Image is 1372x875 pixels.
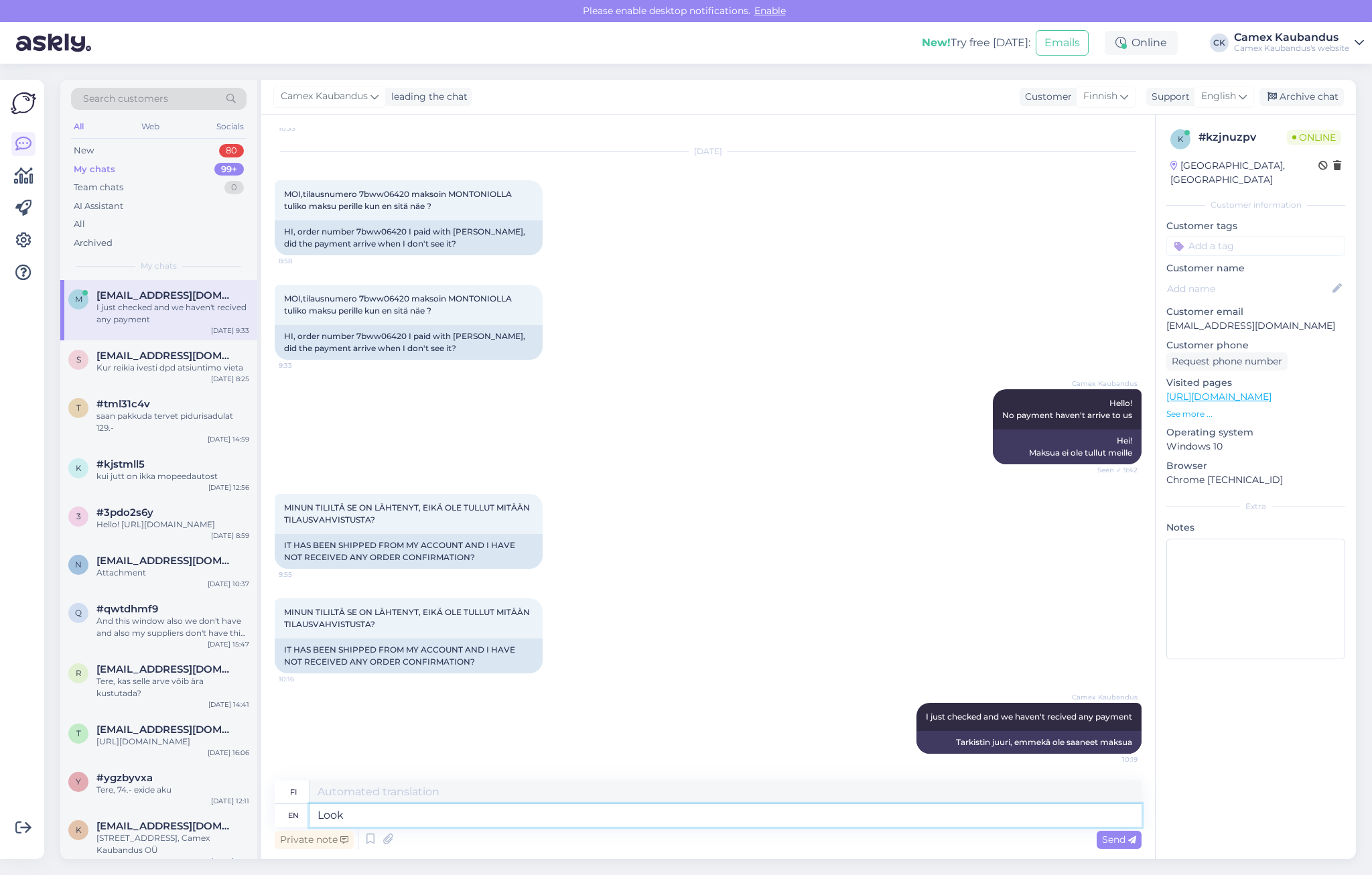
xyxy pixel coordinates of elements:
[96,350,236,362] span: simaitistadas08@gmail.com
[1210,33,1229,52] div: CK
[76,463,82,473] span: k
[74,200,123,213] div: AI Assistant
[275,220,543,255] div: HI, order number 7bww06420 I paid with [PERSON_NAME], did the payment arrive when I don't see it?
[76,728,81,738] span: t
[275,145,1142,157] div: [DATE]
[386,90,468,104] div: leading the chat
[74,144,94,157] div: New
[96,362,249,374] div: Kur reikia ivesti dpd atsiuntimo vieta
[71,118,86,135] div: All
[1166,376,1345,390] p: Visited pages
[211,531,249,541] div: [DATE] 8:59
[284,502,532,525] span: MINUN TILILTÄ SE ON LÄHTENYT, EIKÄ OLE TULLUT MITÄÄN TILAUSVAHVISTUSTA?
[1287,130,1341,145] span: Online
[279,674,329,684] span: 10:16
[96,784,249,796] div: Tere, 74.- exide aku
[1234,32,1364,54] a: Camex KaubandusCamex Kaubandus's website
[96,555,236,567] span: nev-irina@mail.ru
[1166,338,1345,352] p: Customer phone
[922,36,951,49] b: New!
[76,668,82,678] span: r
[96,398,150,410] span: #tml31c4v
[96,675,249,699] div: Tere, kas selle arve võib ära kustutada?
[1170,159,1318,187] div: [GEOGRAPHIC_DATA], [GEOGRAPHIC_DATA]
[76,403,81,413] span: t
[74,163,115,176] div: My chats
[926,712,1132,722] span: I just checked and we haven't recived any payment
[74,218,85,231] div: All
[1166,425,1345,440] p: Operating system
[1087,754,1138,764] span: 10:19
[96,820,236,832] span: kalvis.lusis@gmail.com
[96,724,236,736] span: tetrisnorma@mail.ru
[1166,261,1345,275] p: Customer name
[279,360,329,371] span: 9:33
[76,354,81,364] span: s
[139,118,162,135] div: Web
[279,569,329,580] span: 9:55
[281,89,368,104] span: Camex Kaubandus
[208,482,249,492] div: [DATE] 12:56
[1166,352,1288,371] div: Request phone number
[1072,379,1138,389] span: Camex Kaubandus
[75,294,82,304] span: m
[96,301,249,326] div: I just checked and we haven't recived any payment
[96,736,249,748] div: [URL][DOMAIN_NAME]
[284,607,532,629] span: MINUN TILILTÄ SE ON LÄHTENYT, EIKÄ OLE TULLUT MITÄÄN TILAUSVAHVISTUSTA?
[750,5,790,17] span: Enable
[1167,281,1330,296] input: Add name
[1166,459,1345,473] p: Browser
[211,374,249,384] div: [DATE] 8:25
[1166,440,1345,454] p: Windows 10
[214,118,247,135] div: Socials
[96,772,153,784] span: #ygzbyvxa
[1166,319,1345,333] p: [EMAIL_ADDRESS][DOMAIN_NAME]
[141,260,177,272] span: My chats
[208,579,249,589] div: [DATE] 10:37
[275,638,543,673] div: IT HAS BEEN SHIPPED FROM MY ACCOUNT AND I HAVE NOT RECEIVED ANY ORDER CONFIRMATION?
[279,123,329,133] span: 10:33
[1198,129,1287,145] div: # kzjnuzpv
[1072,692,1138,702] span: Camex Kaubandus
[1234,43,1349,54] div: Camex Kaubandus's website
[1146,90,1190,104] div: Support
[96,507,153,519] span: #3pdo2s6y
[75,559,82,569] span: n
[275,534,543,569] div: IT HAS BEEN SHIPPED FROM MY ACCOUNT AND I HAVE NOT RECEIVED ANY ORDER CONFIRMATION?
[1102,833,1136,846] span: Send
[74,237,113,250] div: Archived
[211,796,249,806] div: [DATE] 12:11
[96,289,236,301] span: markus.lahtinen6@gmail.com
[76,511,81,521] span: 3
[284,293,514,316] span: MOI,tilausnumero 7bww06420 maksoin MONTONIOLLA tuliko maksu perille kun en sitä näe ?
[1166,408,1345,420] p: See more ...
[922,35,1030,51] div: Try free [DATE]:
[96,615,249,639] div: And this window also we don't have and also my suppliers don't have this window
[993,429,1142,464] div: Hei! Maksua ei ole tullut meille
[275,325,543,360] div: HI, order number 7bww06420 I paid with [PERSON_NAME], did the payment arrive when I don't see it?
[219,144,244,157] div: 80
[208,699,249,710] div: [DATE] 14:41
[1166,473,1345,487] p: Chrome [TECHNICAL_ID]
[1166,305,1345,319] p: Customer email
[275,831,354,849] div: Private note
[1166,199,1345,211] div: Customer information
[1259,88,1344,106] div: Archive chat
[279,256,329,266] span: 8:58
[1166,521,1345,535] p: Notes
[208,434,249,444] div: [DATE] 14:59
[1166,219,1345,233] p: Customer tags
[75,608,82,618] span: q
[214,163,244,176] div: 99+
[1083,89,1117,104] span: Finnish
[1105,31,1178,55] div: Online
[916,731,1142,754] div: Tarkistin juuri, emmekä ole saaneet maksua
[96,410,249,434] div: saan pakkuda tervet pidurisadulat 129.-
[83,92,168,106] span: Search customers
[208,639,249,649] div: [DATE] 15:47
[1166,391,1272,403] a: [URL][DOMAIN_NAME]
[96,567,249,579] div: Attachment
[224,181,244,194] div: 0
[1036,30,1089,56] button: Emails
[96,663,236,675] span: raknor@mail.ee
